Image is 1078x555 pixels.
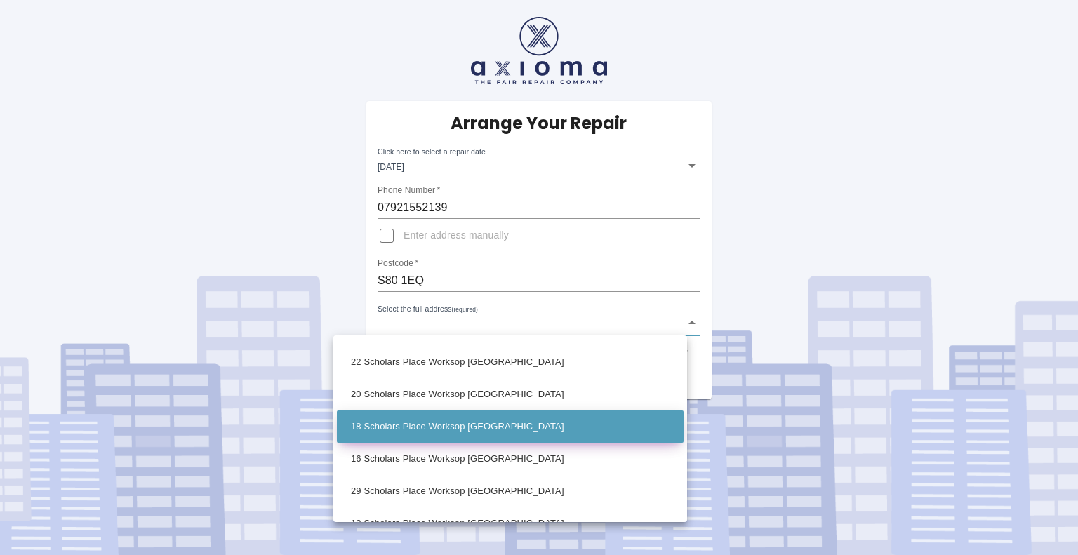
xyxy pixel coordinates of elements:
li: 22 Scholars Place Worksop [GEOGRAPHIC_DATA] [337,346,684,378]
li: 16 Scholars Place Worksop [GEOGRAPHIC_DATA] [337,443,684,475]
li: 18 Scholars Place Worksop [GEOGRAPHIC_DATA] [337,410,684,443]
li: 12 Scholars Place Worksop [GEOGRAPHIC_DATA] [337,507,684,540]
li: 20 Scholars Place Worksop [GEOGRAPHIC_DATA] [337,378,684,410]
li: 29 Scholars Place Worksop [GEOGRAPHIC_DATA] [337,475,684,507]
